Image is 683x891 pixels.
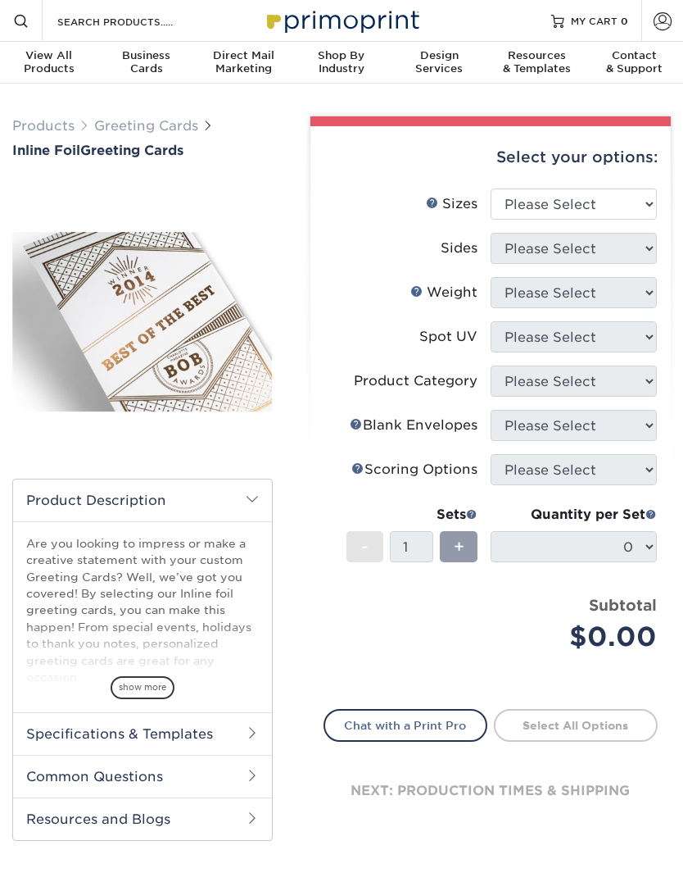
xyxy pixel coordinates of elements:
div: Services [391,49,488,75]
h2: Product Description [13,480,272,521]
div: Sets [346,505,477,525]
a: Select All Options [494,709,658,742]
a: Direct MailMarketing [195,42,292,85]
a: Contact& Support [586,42,683,85]
img: Primoprint [260,2,423,38]
span: Inline Foil [12,143,80,158]
div: Scoring Options [351,460,477,480]
div: & Support [586,49,683,75]
h2: Resources and Blogs [13,798,272,840]
span: MY CART [571,14,617,28]
a: Chat with a Print Pro [323,709,487,742]
h2: Common Questions [13,755,272,798]
a: Shop ByIndustry [292,42,390,85]
span: show more [111,676,174,698]
div: Cards [97,49,195,75]
div: Industry [292,49,390,75]
div: Sides [441,239,477,258]
a: Resources& Templates [488,42,586,85]
div: Weight [410,283,477,302]
div: Product Category [354,371,477,391]
img: Inline Foil 01 [12,232,273,412]
div: Select your options: [323,126,658,189]
a: Greeting Cards [94,118,198,134]
span: 0 [621,15,628,26]
a: DesignServices [391,42,488,85]
div: $0.00 [503,617,657,657]
span: Contact [586,49,683,62]
strong: Subtotal [589,596,657,614]
div: Quantity per Set [491,505,657,525]
span: + [454,534,464,559]
div: Marketing [195,49,292,75]
div: Blank Envelopes [350,416,477,435]
h2: Specifications & Templates [13,712,272,755]
span: Business [97,49,195,62]
div: next: production times & shipping [323,742,658,840]
span: Shop By [292,49,390,62]
span: - [361,534,369,559]
div: & Templates [488,49,586,75]
a: Products [12,118,75,134]
input: SEARCH PRODUCTS..... [56,11,215,31]
span: Design [391,49,488,62]
span: Direct Mail [195,49,292,62]
a: BusinessCards [97,42,195,85]
div: Spot UV [419,327,477,347]
span: Resources [488,49,586,62]
a: Inline FoilGreeting Cards [12,143,273,158]
h1: Greeting Cards [12,143,273,158]
div: Sizes [426,194,477,214]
